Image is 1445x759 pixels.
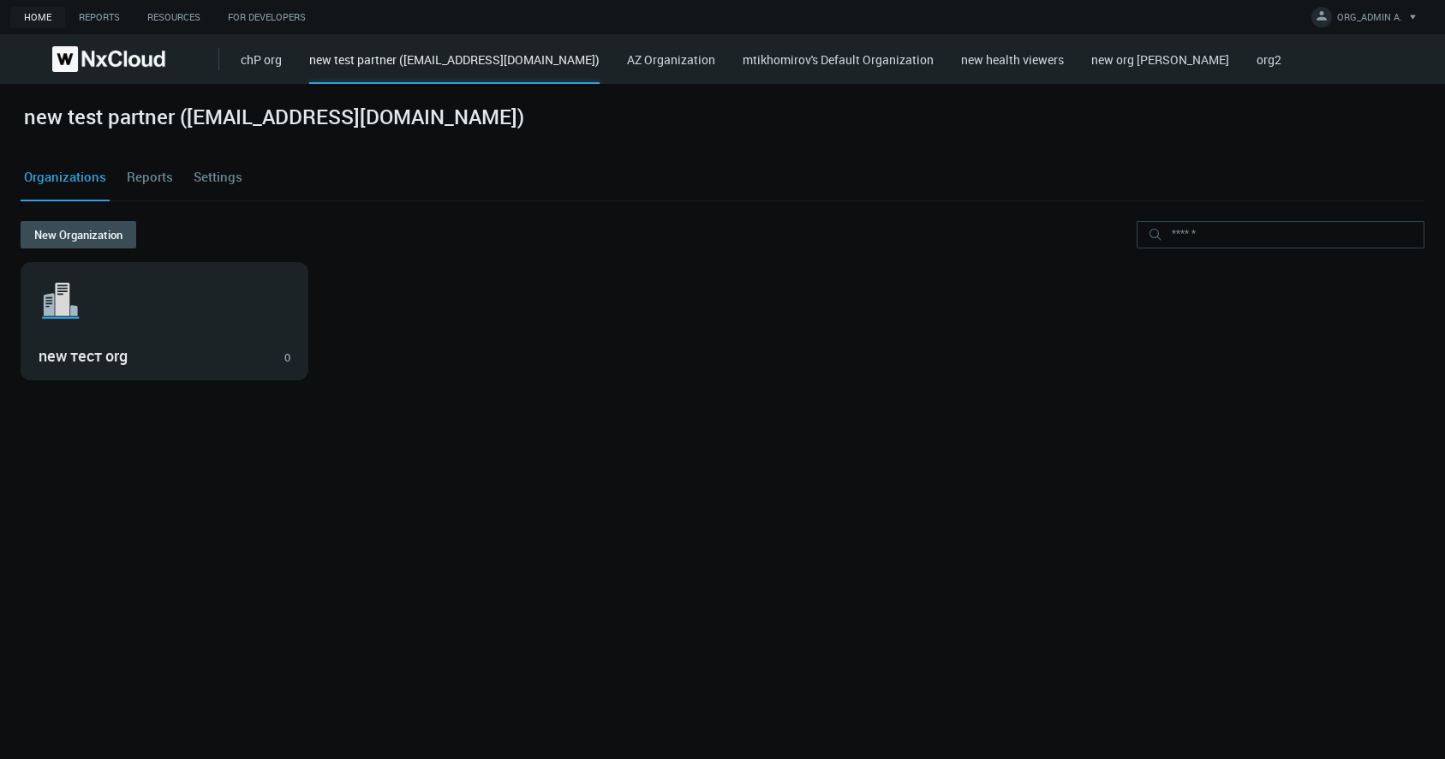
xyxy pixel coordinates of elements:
[627,51,715,68] a: AZ Organization
[1257,51,1281,68] a: org2
[241,51,282,68] a: chP org
[743,51,934,68] a: mtikhomirov's Default Organization
[1337,10,1402,30] span: ORG_ADMIN A.
[134,7,214,28] a: Resources
[52,46,165,72] img: Nx Cloud logo
[10,7,65,28] a: Home
[65,7,134,28] a: Reports
[21,154,110,200] a: Organizations
[190,154,246,200] a: Settings
[123,154,176,200] a: Reports
[21,221,136,248] button: New Organization
[309,51,600,84] div: new test partner ([EMAIL_ADDRESS][DOMAIN_NAME])
[284,350,290,367] div: 0
[214,7,319,28] a: For Developers
[961,51,1064,68] a: new health viewers
[39,347,266,366] h3: new тест org
[1091,51,1229,68] a: new org [PERSON_NAME]
[24,105,524,129] h2: new test partner ([EMAIL_ADDRESS][DOMAIN_NAME])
